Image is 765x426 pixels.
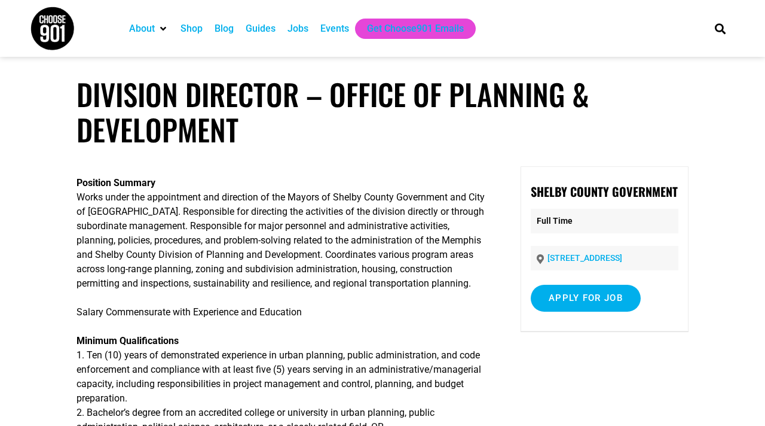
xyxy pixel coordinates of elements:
[76,177,155,188] strong: Position Summary
[215,22,234,36] a: Blog
[76,77,688,147] h1: Division Director – Office of Planning & Development
[531,182,678,200] strong: Shelby County Government
[123,19,175,39] div: About
[76,305,490,319] p: Salary Commensurate with Experience and Education
[123,19,694,39] nav: Main nav
[531,209,678,233] p: Full Time
[246,22,276,36] a: Guides
[531,285,641,312] input: Apply for job
[287,22,308,36] a: Jobs
[547,253,622,263] a: [STREET_ADDRESS]
[76,335,179,346] strong: Minimum Qualifications
[76,176,490,291] p: Works under the appointment and direction of the Mayors of Shelby County Government and City of [...
[367,22,464,36] a: Get Choose901 Emails
[320,22,349,36] a: Events
[129,22,155,36] a: About
[711,19,730,38] div: Search
[180,22,203,36] a: Shop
